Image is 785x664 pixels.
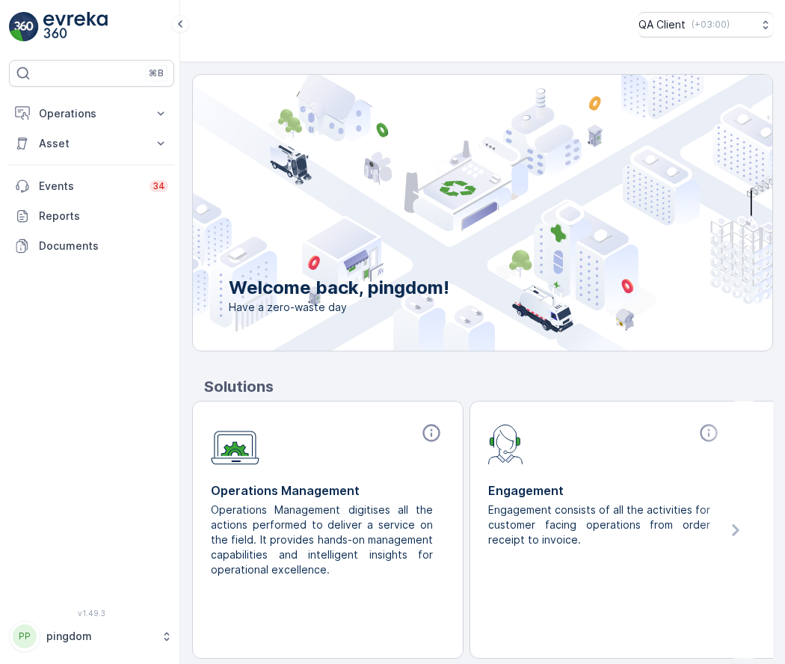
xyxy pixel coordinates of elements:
img: city illustration [126,75,772,351]
a: Events34 [9,171,174,201]
button: Asset [9,129,174,159]
p: Events [39,179,141,194]
p: QA Client [638,17,686,32]
div: PP [13,624,37,648]
p: ⌘B [149,67,164,79]
a: Documents [9,231,174,261]
p: Documents [39,239,168,253]
img: module-icon [211,422,259,465]
p: Operations [39,106,144,121]
span: Have a zero-waste day [229,300,449,315]
p: Operations Management digitises all the actions performed to deliver a service on the field. It p... [211,502,433,577]
span: v 1.49.3 [9,609,174,618]
p: Engagement consists of all the activities for customer facing operations from order receipt to in... [488,502,710,547]
p: Solutions [204,375,773,398]
p: Welcome back, pingdom! [229,276,449,300]
a: Reports [9,201,174,231]
img: logo [9,12,39,42]
button: QA Client(+03:00) [638,12,773,37]
p: ( +03:00 ) [692,19,730,31]
img: logo_light-DOdMpM7g.png [43,12,108,42]
p: Asset [39,136,144,151]
p: 34 [153,180,165,192]
p: Operations Management [211,482,445,499]
p: pingdom [46,629,153,644]
button: Operations [9,99,174,129]
button: PPpingdom [9,621,174,652]
p: Reports [39,209,168,224]
p: Engagement [488,482,722,499]
img: module-icon [488,422,523,464]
